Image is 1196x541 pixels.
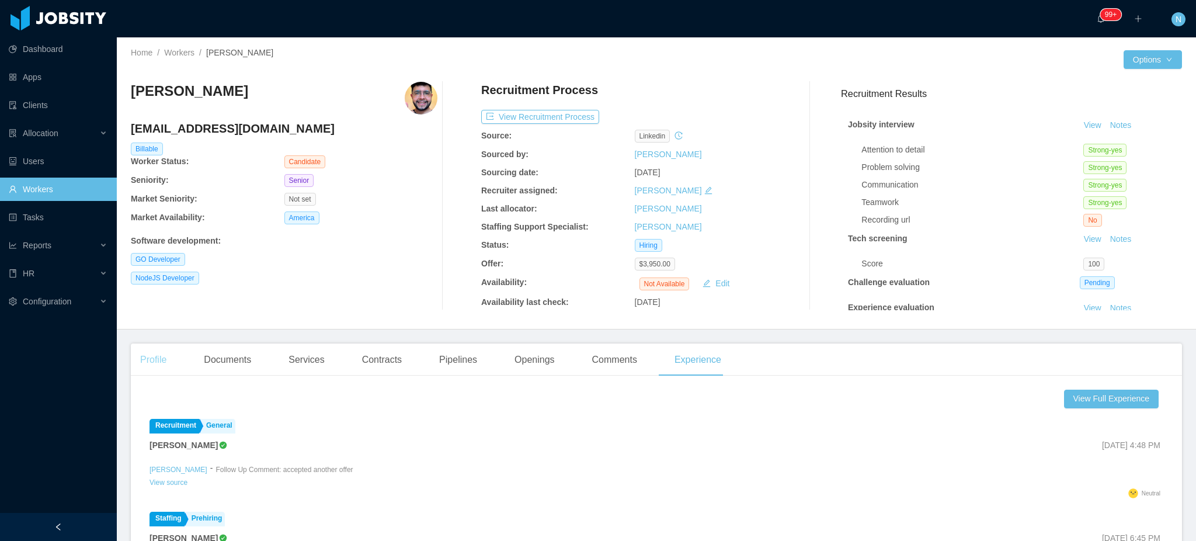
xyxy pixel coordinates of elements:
span: [DATE] [635,168,660,177]
span: [DATE] [635,297,660,307]
div: Score [861,258,1083,270]
button: icon: editEdit [698,276,734,290]
div: Openings [505,344,564,376]
button: Notes [1105,119,1136,133]
strong: Tech screening [848,234,908,243]
span: Pending [1080,276,1115,289]
b: Worker Status: [131,157,189,166]
a: View source [149,478,187,487]
span: Billable [131,143,163,155]
a: [PERSON_NAME] [635,204,702,213]
span: Strong-yes [1083,196,1127,209]
a: icon: robotUsers [9,150,107,173]
span: Not set [284,193,316,206]
span: GO Developer [131,253,185,266]
i: icon: plus [1134,15,1142,23]
b: Seniority: [131,175,169,185]
span: Neutral [1142,490,1160,497]
b: Sourcing date: [481,168,538,177]
strong: Experience evaluation [848,303,934,312]
sup: 1652 [1100,9,1121,20]
b: Offer: [481,259,503,268]
div: Documents [194,344,260,376]
div: Contracts [353,344,411,376]
div: Pipelines [430,344,486,376]
a: icon: pie-chartDashboard [9,37,107,61]
a: Recruitment [149,419,199,434]
i: icon: setting [9,297,17,306]
strong: Jobsity interview [848,120,915,129]
div: - [210,462,213,475]
b: Market Availability: [131,213,205,222]
b: Last allocator: [481,204,537,213]
div: Communication [861,179,1083,191]
span: NodeJS Developer [131,272,199,285]
b: Software development : [131,236,221,245]
span: Reports [23,241,51,250]
span: Strong-yes [1083,179,1127,192]
span: linkedin [635,130,670,143]
span: / [199,48,201,57]
a: View [1080,234,1105,244]
a: [PERSON_NAME] [149,466,207,474]
div: Follow Up Comment: accepted another offer [215,464,353,475]
b: Availability last check: [481,297,569,307]
button: icon: exportView Recruitment Process [481,110,599,124]
a: General [200,419,235,434]
a: View [1080,303,1105,313]
div: Services [279,344,333,376]
i: icon: history [675,131,683,140]
a: View Full Experience [1064,390,1163,408]
span: No [1083,214,1101,227]
span: N [1176,12,1181,26]
a: Workers [164,48,194,57]
div: Profile [131,344,176,376]
span: Senior [284,174,314,187]
a: [PERSON_NAME] [635,186,702,195]
strong: [PERSON_NAME] [149,441,218,450]
div: Comments [583,344,646,376]
b: Market Seniority: [131,194,197,203]
i: icon: book [9,269,17,278]
a: icon: userWorkers [9,178,107,201]
a: icon: profileTasks [9,206,107,229]
span: 100 [1083,258,1104,270]
img: d5fb5401-36d2-4f39-85ae-f957ab5e2b89_66fd562942ebc-400w.png [405,82,437,115]
b: Staffing Support Specialist: [481,222,589,231]
div: Problem solving [861,161,1083,174]
span: HR [23,269,34,278]
span: / [157,48,159,57]
span: $3,950.00 [635,258,675,270]
a: icon: appstoreApps [9,65,107,89]
span: Strong-yes [1083,161,1127,174]
span: Strong-yes [1083,144,1127,157]
span: Configuration [23,297,71,306]
button: Notes [1105,233,1136,247]
i: icon: edit [704,186,712,195]
h3: [PERSON_NAME] [131,82,248,100]
b: Recruiter assigned: [481,186,558,195]
span: Candidate [284,155,326,168]
span: America [284,211,319,224]
h3: Recruitment Results [841,86,1182,101]
strong: Challenge evaluation [848,278,930,287]
span: Hiring [635,239,662,252]
a: icon: auditClients [9,93,107,117]
span: Allocation [23,129,58,138]
b: Availability: [481,278,527,287]
a: icon: exportView Recruitment Process [481,112,599,122]
i: icon: line-chart [9,241,17,249]
a: Staffing [149,512,185,526]
a: Home [131,48,152,57]
button: View Full Experience [1064,390,1159,408]
span: [PERSON_NAME] [206,48,273,57]
b: Sourced by: [481,150,529,159]
div: Recording url [861,214,1083,226]
span: [DATE] 4:48 PM [1102,441,1160,450]
a: View [1080,120,1105,130]
div: Teamwork [861,196,1083,209]
b: Source: [481,131,512,140]
h4: Recruitment Process [481,82,598,98]
i: icon: solution [9,129,17,137]
i: icon: bell [1097,15,1105,23]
